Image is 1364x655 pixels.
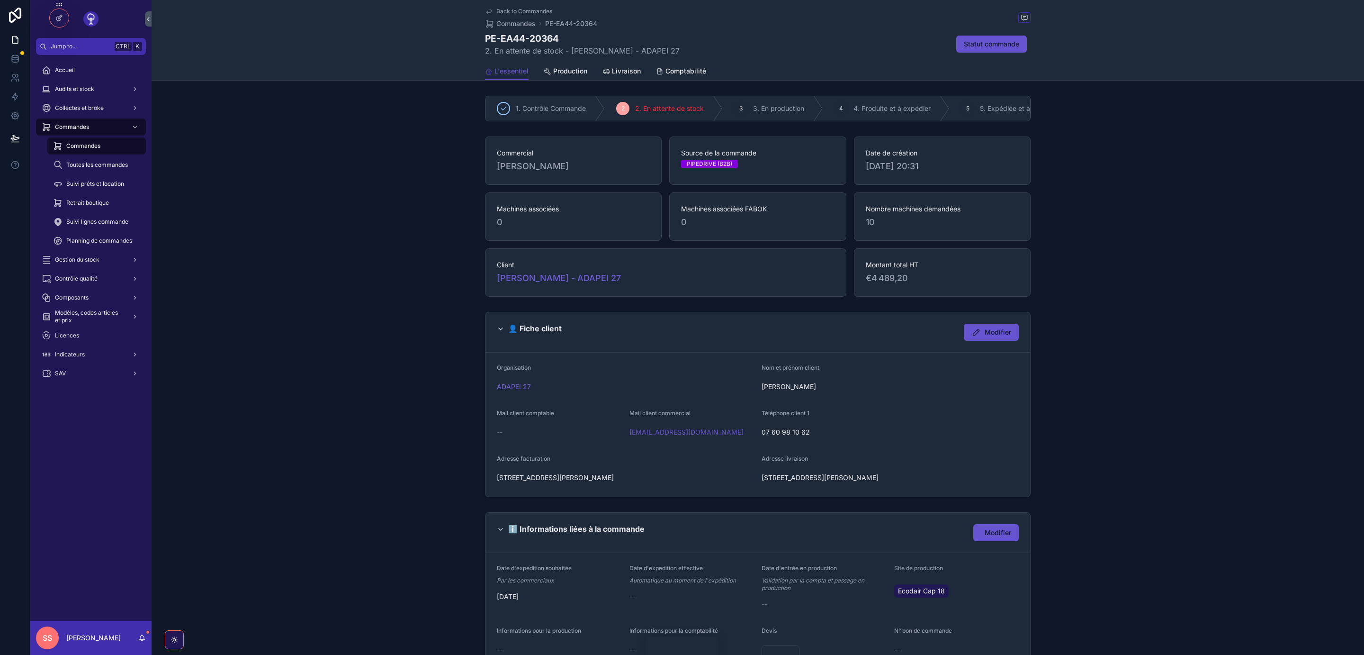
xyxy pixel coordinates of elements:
a: Composants [36,289,146,306]
span: Date d'entrée en production [762,564,837,572]
span: Ecodair Cap 18 [898,586,945,596]
em: Automatique au moment de l'expédition [629,577,736,584]
a: Toutes les commandes [47,156,146,173]
span: Adresse facturation [497,455,550,462]
span: Informations pour la comptabilité [629,627,718,634]
a: Planning de commandes [47,232,146,249]
span: -- [762,600,767,609]
span: Accueil [55,66,75,74]
span: Commandes [496,19,536,28]
span: Modèles, codes articles et prix [55,309,124,324]
span: [STREET_ADDRESS][PERSON_NAME] [497,473,754,482]
span: Livraison [612,66,641,76]
span: -- [629,592,635,601]
span: Audits et stock [55,85,94,93]
span: Source de la commande [681,148,834,158]
span: Gestion du stock [55,256,99,264]
span: SAV [55,370,66,377]
h2: ℹ️ Informations liées à la commande [508,524,645,534]
span: [DATE] [497,592,622,601]
span: Ctrl [115,42,132,51]
a: Production [544,63,587,82]
span: Devis [762,627,777,634]
span: Comptabilité [665,66,706,76]
span: Modifier [985,327,1011,337]
a: Audits et stock [36,81,146,98]
span: -- [894,645,900,655]
span: 2 [621,105,625,112]
span: Modifier [985,528,1011,537]
a: Commandes [47,137,146,155]
span: Composants [55,294,89,301]
span: Mail client comptable [497,409,554,417]
span: Suivi prêts et location [66,180,124,188]
span: 4 [839,105,843,112]
div: PIPEDRIVE (B2B) [687,160,732,168]
span: 5 [966,105,969,112]
span: 0 [681,216,834,229]
span: 3 [739,105,743,112]
h2: 👤 Fiche client [508,324,562,334]
span: Téléphone client 1 [762,409,809,417]
span: [PERSON_NAME] [762,382,1019,391]
span: [PERSON_NAME] [497,160,569,173]
span: Nom et prénom client [762,364,819,371]
span: 07 60 98 10 62 [762,428,887,437]
span: Date de création [866,148,1019,158]
span: Back to Commandes [496,8,552,15]
span: Mail client commercial [629,409,691,417]
a: Suivi lignes commande [47,213,146,230]
span: Retrait boutique [66,199,109,207]
span: Planning de commandes [66,237,132,245]
a: [PERSON_NAME] - ADAPEI 27 [497,272,621,285]
span: N° bon de commande [894,627,952,634]
a: Suivi prêts et location [47,175,146,192]
span: Jump to... [51,43,111,50]
a: Collectes et broke [36,100,146,117]
span: 4. Produite et à expédier [853,104,931,113]
span: Commandes [55,123,89,131]
span: Adresse livraison [762,455,808,462]
span: Suivi lignes commande [66,218,128,226]
a: Gestion du stock [36,251,146,268]
span: Licences [55,332,79,339]
a: Back to Commandes [485,8,552,15]
span: Date d'expedition souhaitée [497,564,572,572]
div: scrollable content [30,55,152,394]
span: Site de production [894,564,943,572]
span: 10 [866,216,1019,229]
a: Livraison [602,63,641,82]
a: Retrait boutique [47,194,146,211]
span: 2. En attente de stock - [PERSON_NAME] - ADAPEI 27 [485,45,680,56]
span: L'essentiel [494,66,529,76]
span: 0 [497,216,650,229]
span: Indicateurs [55,351,85,358]
a: Comptabilité [656,63,706,82]
span: Client [497,260,835,270]
a: Indicateurs [36,346,146,363]
span: Machines associées FABOK [681,204,834,214]
button: Modifier [973,524,1019,541]
button: Modifier [964,324,1019,341]
span: Informations pour la production [497,627,581,634]
span: Organisation [497,364,531,371]
span: K [134,43,141,50]
h1: PE-EA44-20364 [485,32,680,45]
span: Date d'expedition effective [629,564,703,572]
a: Licences [36,327,146,344]
em: Validation par la compta et passage en production [762,577,887,592]
a: ADAPEI 27 [497,382,531,391]
a: Commandes [36,118,146,136]
span: Contrôle qualité [55,275,98,282]
span: Collectes et broke [55,104,104,112]
span: Commandes [66,142,100,150]
a: Modèles, codes articles et prix [36,308,146,325]
a: PE-EA44-20364 [545,19,597,28]
span: SS [43,632,52,644]
span: -- [497,645,503,655]
em: Par les commerciaux [497,577,554,584]
span: 5. Expédiée et à facturer [980,104,1057,113]
span: -- [497,428,503,437]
